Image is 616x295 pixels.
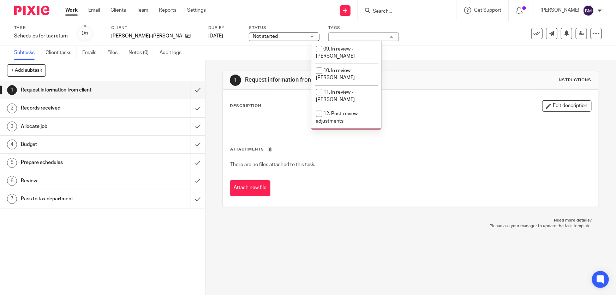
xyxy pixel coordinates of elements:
[21,194,129,204] h1: Pass to tax department
[245,76,426,84] h1: Request information from client
[249,25,319,31] label: Status
[7,85,17,95] div: 1
[7,140,17,149] div: 4
[21,103,129,113] h1: Records received
[372,8,436,15] input: Search
[111,33,182,40] p: [PERSON_NAME]-[PERSON_NAME]
[474,8,501,13] span: Get Support
[253,34,278,39] span: Not started
[229,223,592,229] p: Please ask your manager to update the task template.
[160,46,187,60] a: Audit logs
[328,25,399,31] label: Tags
[159,7,177,14] a: Reports
[540,7,579,14] p: [PERSON_NAME]
[230,103,261,109] p: Description
[230,180,270,196] button: Attach new file
[542,100,592,112] button: Edit description
[46,46,77,60] a: Client tasks
[229,218,592,223] p: Need more details?
[187,7,206,14] a: Settings
[21,121,129,132] h1: Allocate job
[230,147,264,151] span: Attachments
[7,122,17,131] div: 3
[21,139,129,150] h1: Budget
[316,68,355,81] span: 10. In review - [PERSON_NAME]
[230,162,315,167] span: There are no files attached to this task.
[14,25,68,31] label: Task
[82,46,102,60] a: Emails
[85,32,89,36] small: /7
[21,176,129,186] h1: Review
[316,90,355,102] span: 11. In review - [PERSON_NAME]
[316,111,358,124] span: 12. Post-review adjustments
[107,46,123,60] a: Files
[7,176,17,186] div: 6
[583,5,594,16] img: svg%3E
[14,46,40,60] a: Subtasks
[111,25,199,31] label: Client
[7,158,17,168] div: 5
[7,194,17,204] div: 7
[110,7,126,14] a: Clients
[7,104,17,113] div: 2
[14,6,49,15] img: Pixie
[558,77,592,83] div: Instructions
[14,33,68,40] div: Schedules for tax return
[137,7,148,14] a: Team
[65,7,78,14] a: Work
[21,85,129,95] h1: Request information from client
[316,47,355,59] span: 09. In review - [PERSON_NAME]
[128,46,154,60] a: Notes (0)
[208,34,223,39] span: [DATE]
[7,64,46,76] button: + Add subtask
[88,7,100,14] a: Email
[21,157,129,168] h1: Prepare schedules
[82,29,89,37] div: 0
[230,75,241,86] div: 1
[208,25,240,31] label: Due by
